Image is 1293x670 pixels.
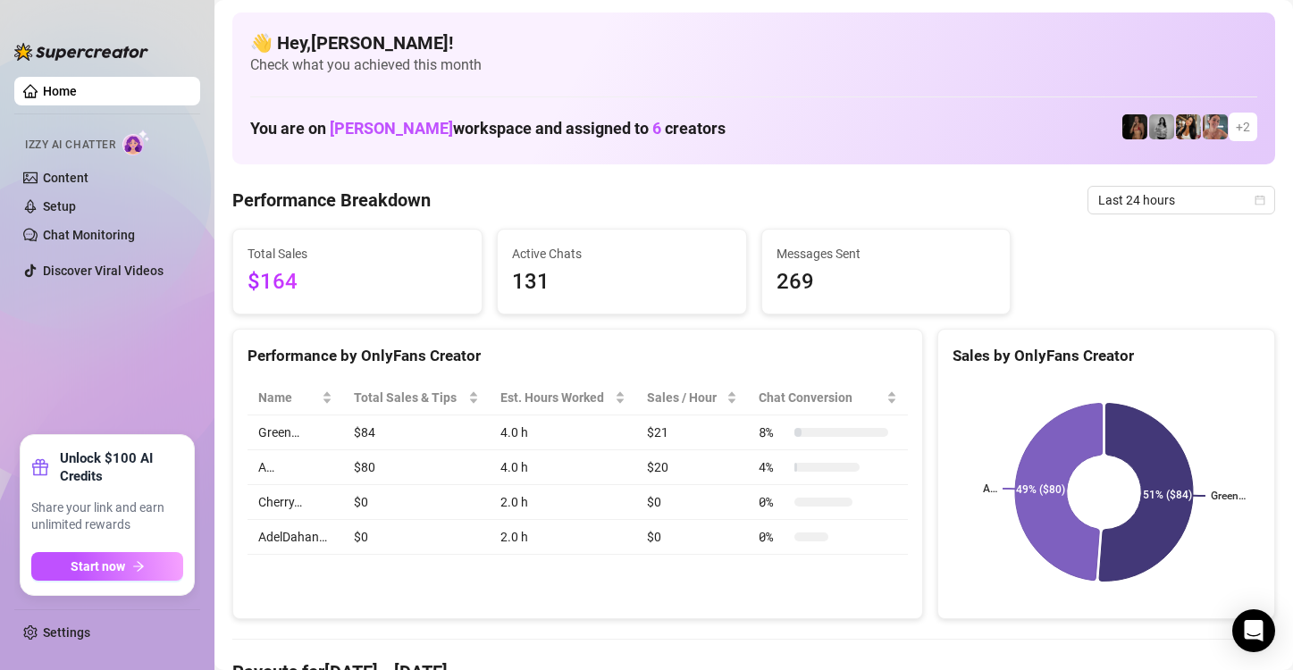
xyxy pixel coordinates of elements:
[490,485,637,520] td: 2.0 h
[132,560,145,573] span: arrow-right
[258,388,318,407] span: Name
[354,388,465,407] span: Total Sales & Tips
[248,520,343,555] td: AdelDahan…
[490,450,637,485] td: 4.0 h
[512,265,732,299] span: 131
[71,559,125,574] span: Start now
[1232,609,1275,652] div: Open Intercom Messenger
[43,264,164,278] a: Discover Viral Videos
[1255,195,1265,205] span: calendar
[512,244,732,264] span: Active Chats
[31,499,183,534] span: Share your link and earn unlimited rewards
[248,381,343,415] th: Name
[1122,114,1147,139] img: the_bohema
[122,130,150,155] img: AI Chatter
[1236,117,1250,137] span: + 2
[652,119,661,138] span: 6
[777,265,996,299] span: 269
[343,485,490,520] td: $0
[43,625,90,640] a: Settings
[500,388,612,407] div: Est. Hours Worked
[330,119,453,138] span: [PERSON_NAME]
[759,492,787,512] span: 0 %
[1203,114,1228,139] img: Yarden
[343,381,490,415] th: Total Sales & Tips
[1176,114,1201,139] img: AdelDahan
[1211,490,1246,502] text: Green…
[343,415,490,450] td: $84
[248,244,467,264] span: Total Sales
[490,415,637,450] td: 4.0 h
[248,265,467,299] span: $164
[636,485,748,520] td: $0
[250,55,1257,75] span: Check what you achieved this month
[60,449,183,485] strong: Unlock $100 AI Credits
[1149,114,1174,139] img: A
[248,415,343,450] td: Green…
[250,119,726,138] h1: You are on workspace and assigned to creators
[759,423,787,442] span: 8 %
[43,171,88,185] a: Content
[636,520,748,555] td: $0
[636,415,748,450] td: $21
[248,485,343,520] td: Cherry…
[343,450,490,485] td: $80
[1098,187,1264,214] span: Last 24 hours
[25,137,115,154] span: Izzy AI Chatter
[759,388,883,407] span: Chat Conversion
[14,43,148,61] img: logo-BBDzfeDw.svg
[43,84,77,98] a: Home
[953,344,1260,368] div: Sales by OnlyFans Creator
[983,482,997,495] text: A…
[248,450,343,485] td: A…
[759,527,787,547] span: 0 %
[748,381,908,415] th: Chat Conversion
[43,228,135,242] a: Chat Monitoring
[759,457,787,477] span: 4 %
[232,188,431,213] h4: Performance Breakdown
[343,520,490,555] td: $0
[490,520,637,555] td: 2.0 h
[248,344,908,368] div: Performance by OnlyFans Creator
[636,450,748,485] td: $20
[43,199,76,214] a: Setup
[647,388,723,407] span: Sales / Hour
[636,381,748,415] th: Sales / Hour
[31,458,49,476] span: gift
[777,244,996,264] span: Messages Sent
[250,30,1257,55] h4: 👋 Hey, [PERSON_NAME] !
[31,552,183,581] button: Start nowarrow-right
